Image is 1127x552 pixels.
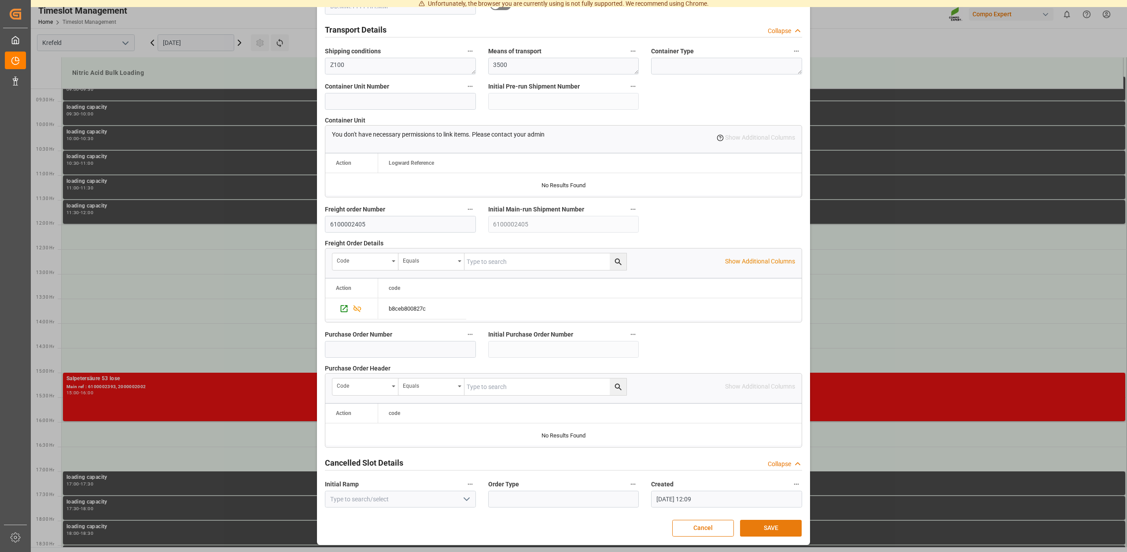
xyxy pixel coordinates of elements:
[768,26,791,36] div: Collapse
[488,82,580,91] span: Initial Pre-run Shipment Number
[403,255,455,265] div: Equals
[378,298,466,319] div: b8ceb800827c
[464,253,626,270] input: Type to search
[459,493,472,506] button: open menu
[389,285,400,291] span: code
[791,478,802,490] button: Created
[740,520,802,537] button: SAVE
[325,24,387,36] h2: Transport Details
[336,410,351,416] div: Action
[651,47,694,56] span: Container Type
[337,255,389,265] div: code
[627,45,639,57] button: Means of transport
[610,253,626,270] button: search button
[336,160,351,166] div: Action
[488,330,573,339] span: Initial Purchase Order Number
[464,45,476,57] button: Shipping conditions
[464,329,476,340] button: Purchase Order Number
[488,47,541,56] span: Means of transport
[768,459,791,469] div: Collapse
[325,58,476,74] textarea: Z100
[627,478,639,490] button: Order Type
[389,160,434,166] span: Logward Reference
[389,410,400,416] span: code
[325,480,359,489] span: Initial Ramp
[332,130,545,139] p: You don't have necessary permissions to link items. Please contact your admin
[464,378,626,395] input: Type to search
[403,380,455,390] div: Equals
[627,204,639,215] button: Initial Main-run Shipment Number
[464,204,476,215] button: Freight order Number
[488,58,639,74] textarea: 3500
[464,478,476,490] button: Initial Ramp
[336,285,351,291] div: Action
[610,378,626,395] button: search button
[398,253,464,270] button: open menu
[325,364,390,373] span: Purchase Order Header
[325,239,383,248] span: Freight Order Details
[325,116,365,125] span: Container Unit
[725,257,795,266] p: Show Additional Columns
[791,45,802,57] button: Container Type
[325,457,403,469] h2: Cancelled Slot Details
[488,205,584,214] span: Initial Main-run Shipment Number
[325,47,381,56] span: Shipping conditions
[337,380,389,390] div: code
[325,298,378,319] div: Press SPACE to select this row.
[488,480,519,489] span: Order Type
[627,81,639,92] button: Initial Pre-run Shipment Number
[325,205,385,214] span: Freight order Number
[332,378,398,395] button: open menu
[332,253,398,270] button: open menu
[464,81,476,92] button: Container Unit Number
[651,480,674,489] span: Created
[325,491,476,508] input: Type to search/select
[325,330,392,339] span: Purchase Order Number
[672,520,734,537] button: Cancel
[398,378,464,395] button: open menu
[378,298,466,319] div: Press SPACE to select this row.
[325,82,389,91] span: Container Unit Number
[651,491,802,508] input: DD.MM.YYYY HH:MM
[627,329,639,340] button: Initial Purchase Order Number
